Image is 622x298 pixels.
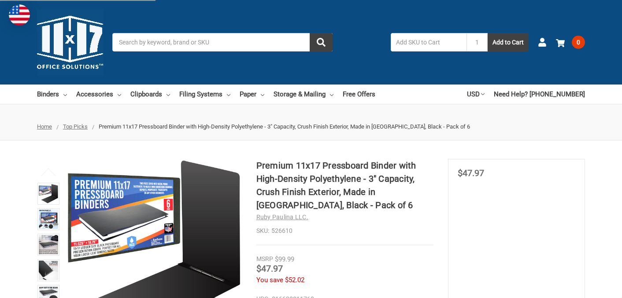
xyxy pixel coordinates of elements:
a: Clipboards [130,85,170,104]
span: 0 [572,36,585,49]
div: MSRP [256,254,273,264]
img: duty and tax information for United States [9,4,30,26]
span: $47.97 [458,168,484,178]
a: Accessories [76,85,121,104]
img: 11x17.com [37,9,103,75]
a: Ruby Paulina LLC. [256,213,308,221]
img: Premium 11x17 Pressboard Binder with High-Density Polyethylene - 3" Capacity, Crush Finish Exteri... [39,184,58,203]
span: $99.99 [275,255,294,263]
a: Home [37,123,52,130]
h1: Premium 11x17 Pressboard Binder with High-Density Polyethylene - 3" Capacity, Crush Finish Exteri... [256,159,433,212]
a: Binders [37,85,67,104]
a: Filing Systems [179,85,230,104]
a: Top Picks [63,123,88,130]
dt: SKU: [256,226,269,235]
span: Premium 11x17 Pressboard Binder with High-Density Polyethylene - 3" Capacity, Crush Finish Exteri... [99,123,470,130]
button: Previous [35,163,62,181]
img: Premium 11x17 Pressboard Binder with High-Density Polyethylene - 3" Capacity, Crush Finish Exteri... [39,261,58,280]
button: Add to Cart [488,33,529,52]
dd: 526610 [256,226,433,235]
a: Need Help? [PHONE_NUMBER] [494,85,585,104]
a: 0 [556,31,585,54]
a: Storage & Mailing [274,85,333,104]
img: Premium 11x17 Pressboard Binder with High-Density Polyethylene - 3" Capacity, Crush Finish Exteri... [39,210,58,229]
input: Add SKU to Cart [391,33,466,52]
span: $47.97 [256,263,283,274]
span: You save [256,276,283,284]
input: Search by keyword, brand or SKU [112,33,333,52]
a: Paper [240,85,264,104]
a: USD [467,85,485,104]
a: Free Offers [343,85,375,104]
img: Ruby Paulina 11x17 Pressboard Binder [39,235,58,254]
span: $52.02 [285,276,304,284]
